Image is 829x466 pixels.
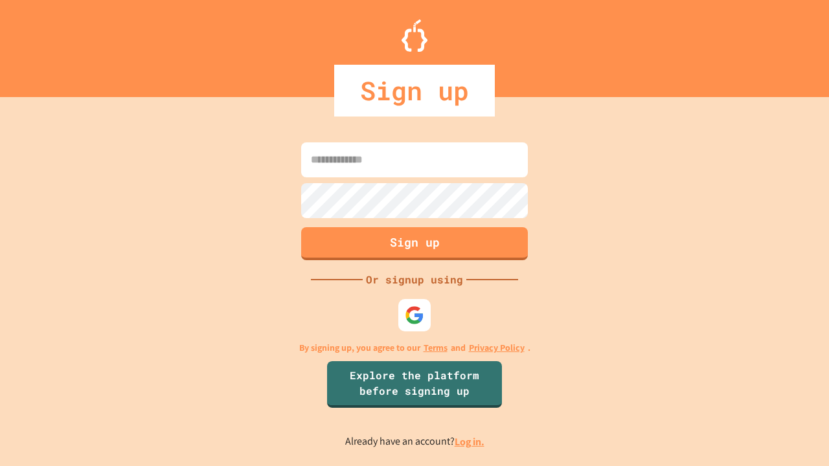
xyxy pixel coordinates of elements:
[402,19,427,52] img: Logo.svg
[301,227,528,260] button: Sign up
[469,341,525,355] a: Privacy Policy
[334,65,495,116] div: Sign up
[345,434,484,450] p: Already have an account?
[327,361,502,408] a: Explore the platform before signing up
[405,305,424,325] img: google-icon.svg
[363,272,466,287] div: Or signup using
[455,435,484,449] a: Log in.
[424,341,448,355] a: Terms
[299,341,530,355] p: By signing up, you agree to our and .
